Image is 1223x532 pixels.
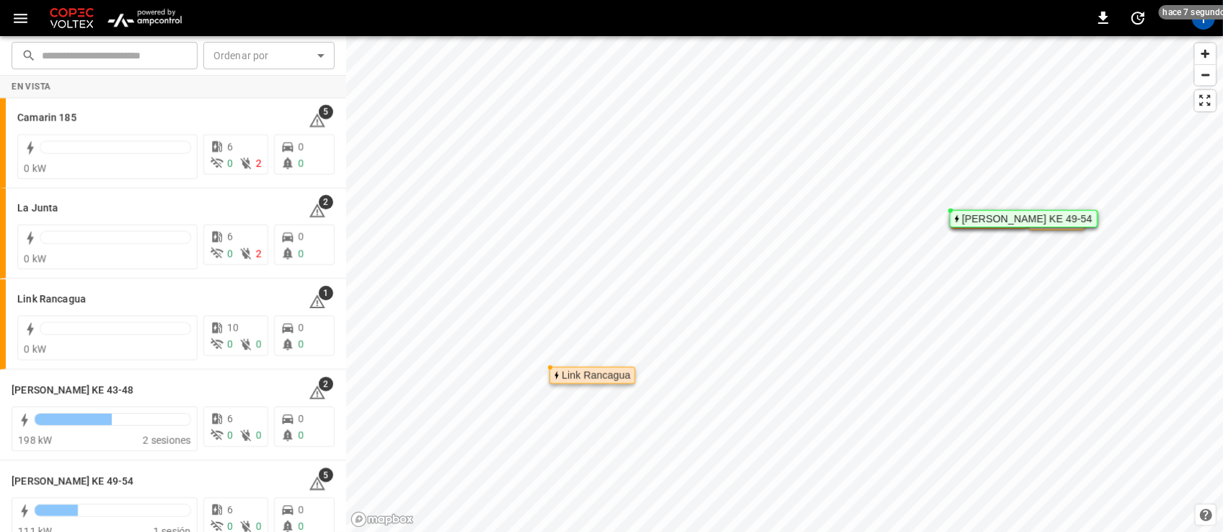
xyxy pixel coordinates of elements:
span: 6 [227,231,233,243]
span: 6 [227,413,233,424]
button: Zoom out [1195,64,1216,85]
span: 2 sesiones [143,435,191,446]
span: Zoom out [1195,65,1216,85]
span: 6 [227,504,233,515]
h6: La Junta [17,201,58,217]
span: 0 kW [24,344,46,355]
span: 0 [227,157,233,169]
span: 0 [227,520,233,532]
div: Map marker [950,210,1098,227]
span: 0 [298,231,304,243]
img: ampcontrol.io logo [102,4,187,32]
h6: Loza Colon KE 43-48 [12,383,133,398]
span: 5 [319,468,333,482]
div: [PERSON_NAME] KE 49-54 [962,214,1092,223]
div: Link Rancagua [562,371,630,380]
span: 0 [227,339,233,350]
span: 0 [298,157,304,169]
span: 0 [256,429,262,441]
span: 5 [319,105,333,119]
img: Customer Logo [47,4,97,32]
div: Map marker [549,367,635,384]
span: 0 [227,248,233,259]
span: 0 kW [24,253,46,264]
span: 0 [298,322,304,333]
span: 2 [256,157,262,169]
span: 0 [256,339,262,350]
span: 0 [298,413,304,424]
span: 0 [298,520,304,532]
span: 0 [298,429,304,441]
span: 0 [256,520,262,532]
span: 198 kW [18,435,52,446]
span: 2 [319,377,333,391]
span: 0 [298,339,304,350]
span: 2 [319,195,333,209]
span: 0 [298,504,304,515]
span: 1 [319,286,333,300]
span: 0 [298,141,304,152]
span: 2 [256,248,262,259]
span: 0 [298,248,304,259]
span: 0 kW [24,162,46,174]
h6: Link Rancagua [17,292,86,308]
h6: Camarin 185 [17,110,76,126]
span: 10 [227,322,239,333]
h6: Loza Colon KE 49-54 [12,474,133,489]
span: 6 [227,141,233,152]
a: Mapbox homepage [350,511,414,528]
strong: En vista [12,82,50,92]
button: set refresh interval [1126,6,1149,30]
span: 0 [227,429,233,441]
button: Zoom in [1195,43,1216,64]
